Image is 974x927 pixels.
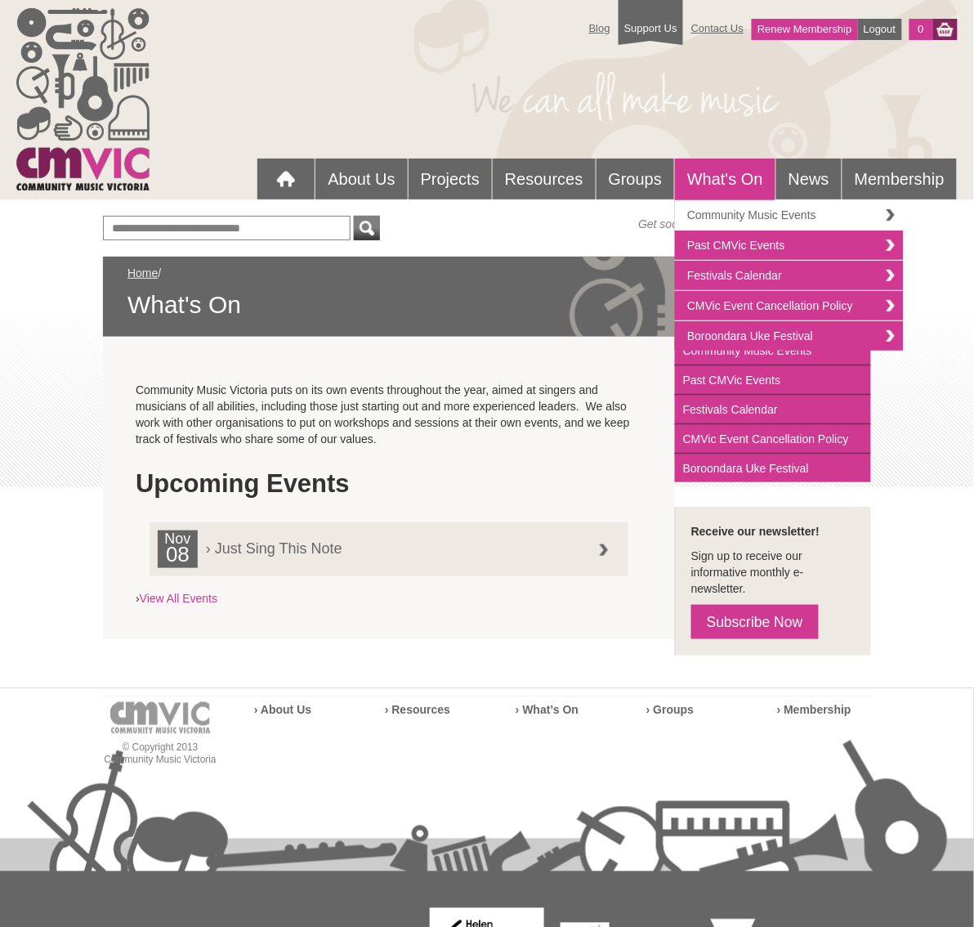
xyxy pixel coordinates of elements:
a: News [776,159,842,199]
strong: Receive our newsletter! [691,525,820,538]
a: › Membership [777,704,851,717]
a: About Us [315,159,407,199]
p: Sign up to receive our informative monthly e-newsletter. [691,548,855,597]
a: Boroondara Uke Festival [675,455,871,482]
img: cmvic-logo-footer.png [110,702,211,734]
span: › Just Sing This Note [158,531,598,557]
img: cmvic_logo.png [16,8,150,190]
p: Community Music Victoria puts on its own events throughout the year, aimed at singers and musicia... [136,382,642,447]
a: Resources [493,159,596,199]
a: Blog [581,14,619,43]
a: Boroondara Uke Festival [675,321,904,351]
a: › About Us [254,704,311,717]
div: / [127,265,847,320]
a: Contact Us [683,14,752,43]
a: Groups [596,159,675,199]
a: › Resources [385,704,450,717]
p: © Copyright 2013 Community Music Victoria [103,742,217,767]
a: › Groups [646,704,694,717]
a: Festivals Calendar [675,261,904,291]
a: Projects [409,159,492,199]
a: View All Events [140,592,217,605]
a: Past CMVic Events [675,231,904,261]
a: Subscribe Now [691,605,819,639]
div: › [136,459,642,607]
a: Nov08 › Just Sing This Note [150,522,628,576]
h1: Upcoming Events [136,468,642,500]
div: Nov [158,531,198,568]
a: Community Music Events [675,337,871,366]
a: CMVic Event Cancellation Policy [675,425,871,455]
a: Community Music Events [675,200,904,231]
a: Membership [842,159,957,199]
a: Renew Membership [752,19,858,40]
a: Home [127,266,158,280]
a: Logout [858,19,902,40]
a: CMVic Event Cancellation Policy [675,291,904,321]
span: Get social with us! [638,216,731,232]
a: What's On [675,159,775,200]
span: What's On [127,289,847,320]
a: 0 [909,19,933,40]
a: Past CMVic Events [675,366,871,396]
a: Festivals Calendar [675,396,871,425]
h2: 08 [162,547,194,568]
a: › What’s On [516,704,579,717]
